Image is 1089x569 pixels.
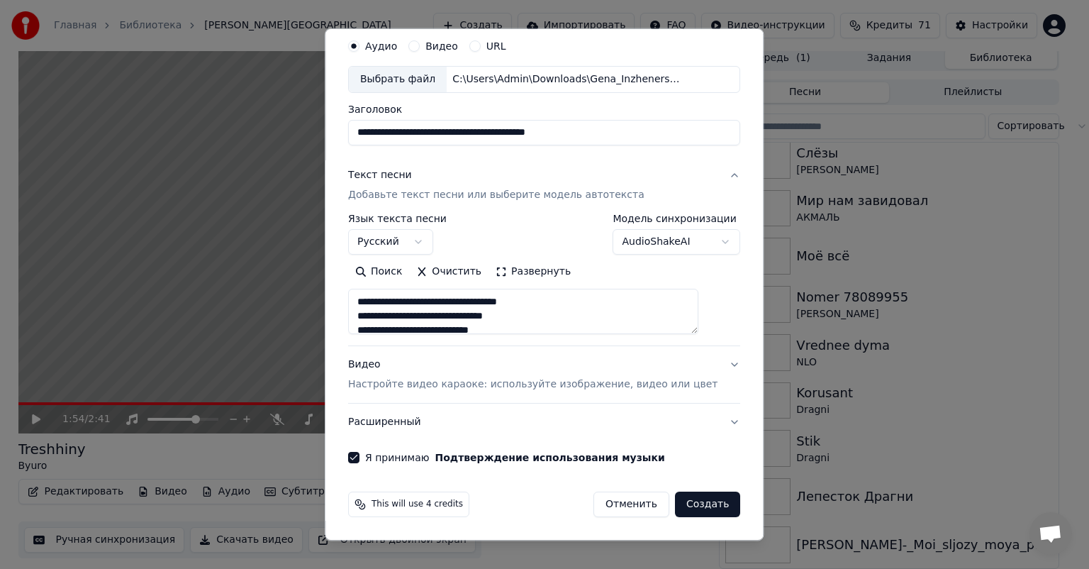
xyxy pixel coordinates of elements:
[348,260,409,283] button: Поиск
[348,104,740,114] label: Заголовок
[348,377,717,392] p: Настройте видео караоке: используйте изображение, видео или цвет
[613,214,741,223] label: Модель синхронизации
[348,188,644,202] p: Добавьте текст песни или выберите модель автотекста
[675,492,740,517] button: Создать
[593,492,669,517] button: Отменить
[447,72,688,87] div: C:\Users\Admin\Downloads\Gena_Inzhenerskijj_-_Stanciya_Vechnost_79063855.mp3
[365,41,397,51] label: Аудио
[348,214,447,223] label: Язык текста песни
[486,41,506,51] label: URL
[410,260,489,283] button: Очистить
[348,346,740,403] button: ВидеоНастройте видео караоке: используйте изображение, видео или цвет
[365,453,665,463] label: Я принимаю
[348,404,740,441] button: Расширенный
[348,358,717,392] div: Видео
[435,453,665,463] button: Я принимаю
[349,67,447,92] div: Выбрать файл
[488,260,578,283] button: Развернуть
[372,499,463,510] span: This will use 4 credits
[425,41,458,51] label: Видео
[348,157,740,214] button: Текст песниДобавьте текст песни или выберите модель автотекста
[348,168,412,182] div: Текст песни
[348,214,740,346] div: Текст песниДобавьте текст песни или выберите модель автотекста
